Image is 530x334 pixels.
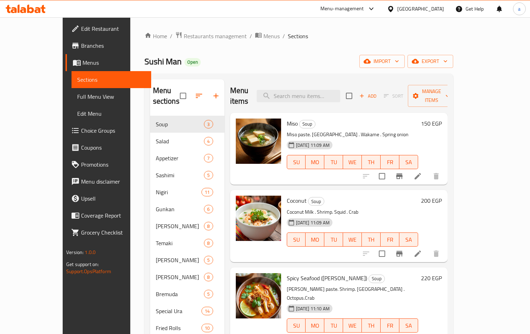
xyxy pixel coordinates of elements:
[290,321,303,331] span: SU
[156,188,202,196] span: Nigiri
[428,168,445,185] button: delete
[81,126,146,135] span: Choice Groups
[300,120,315,128] span: Soup
[287,285,418,303] p: [PERSON_NAME] paste. Shrimp. [GEOGRAPHIC_DATA] . Octopus.Crab
[375,246,389,261] span: Select to update
[150,218,224,235] div: [PERSON_NAME]8
[290,157,303,167] span: SU
[204,205,213,213] div: items
[81,41,146,50] span: Branches
[359,55,405,68] button: import
[204,273,213,281] div: items
[65,37,151,54] a: Branches
[66,248,84,257] span: Version:
[204,239,213,247] div: items
[283,32,285,40] li: /
[414,172,422,180] a: Edit menu item
[85,248,96,257] span: 1.0.0
[402,235,415,245] span: SA
[150,303,224,319] div: Special Ura14
[144,31,453,41] nav: breadcrumb
[327,321,340,331] span: TU
[383,157,397,167] span: FR
[402,157,415,167] span: SA
[150,269,224,286] div: [PERSON_NAME]8
[287,155,306,169] button: SU
[346,235,359,245] span: WE
[175,31,247,41] a: Restaurants management
[287,130,418,139] p: Miso paste. [GEOGRAPHIC_DATA] . Wakame . Spring onion
[144,32,167,40] a: Home
[202,308,212,315] span: 14
[263,32,280,40] span: Menus
[381,232,399,247] button: FR
[65,54,151,71] a: Menus
[362,232,381,247] button: TH
[293,305,332,312] span: [DATE] 11:10 AM
[77,92,146,101] span: Full Menu View
[383,321,397,331] span: FR
[414,87,450,105] span: Manage items
[357,91,379,102] span: Add item
[156,154,204,162] span: Appetizer
[156,222,204,230] div: Hoso Maki
[170,32,172,40] li: /
[81,228,146,237] span: Grocery Checklist
[362,155,381,169] button: TH
[65,20,151,37] a: Edit Restaurant
[156,273,204,281] span: [PERSON_NAME]
[156,205,204,213] span: Gunkan
[288,32,308,40] span: Sections
[201,188,213,196] div: items
[391,245,408,262] button: Branch-specific-item
[65,156,151,173] a: Promotions
[236,119,281,164] img: Miso
[65,207,151,224] a: Coverage Report
[66,267,111,276] a: Support.OpsPlatform
[65,139,151,156] a: Coupons
[72,71,151,88] a: Sections
[204,155,212,162] span: 7
[379,91,408,102] span: Select section first
[383,235,397,245] span: FR
[184,59,201,65] span: Open
[156,307,202,315] span: Special Ura
[150,116,224,133] div: Soup3
[204,206,212,213] span: 6
[144,53,182,69] span: Sushi Man
[81,194,146,203] span: Upsell
[324,318,343,333] button: TU
[255,31,280,41] a: Menus
[324,232,343,247] button: TU
[230,85,249,106] h2: Menu items
[414,249,422,258] a: Edit menu item
[156,324,202,332] span: Fried Rolls
[236,196,281,241] img: Coconut
[324,155,343,169] button: TU
[204,172,212,179] span: 5
[287,195,307,206] span: Coconut
[308,197,324,206] div: Soup
[408,85,455,107] button: Manage items
[77,75,146,84] span: Sections
[150,167,224,184] div: Sashimi5
[250,32,252,40] li: /
[421,273,442,283] h6: 220 EGP
[369,275,385,283] div: Soup
[375,169,389,184] span: Select to update
[343,318,362,333] button: WE
[236,273,281,318] img: Spicy Seafood (Tom Yum)
[346,157,359,167] span: WE
[290,235,303,245] span: SU
[391,168,408,185] button: Branch-specific-item
[81,160,146,169] span: Promotions
[287,232,306,247] button: SU
[287,318,306,333] button: SU
[156,273,204,281] div: Oshi Sushi
[184,58,201,67] div: Open
[365,321,378,331] span: TH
